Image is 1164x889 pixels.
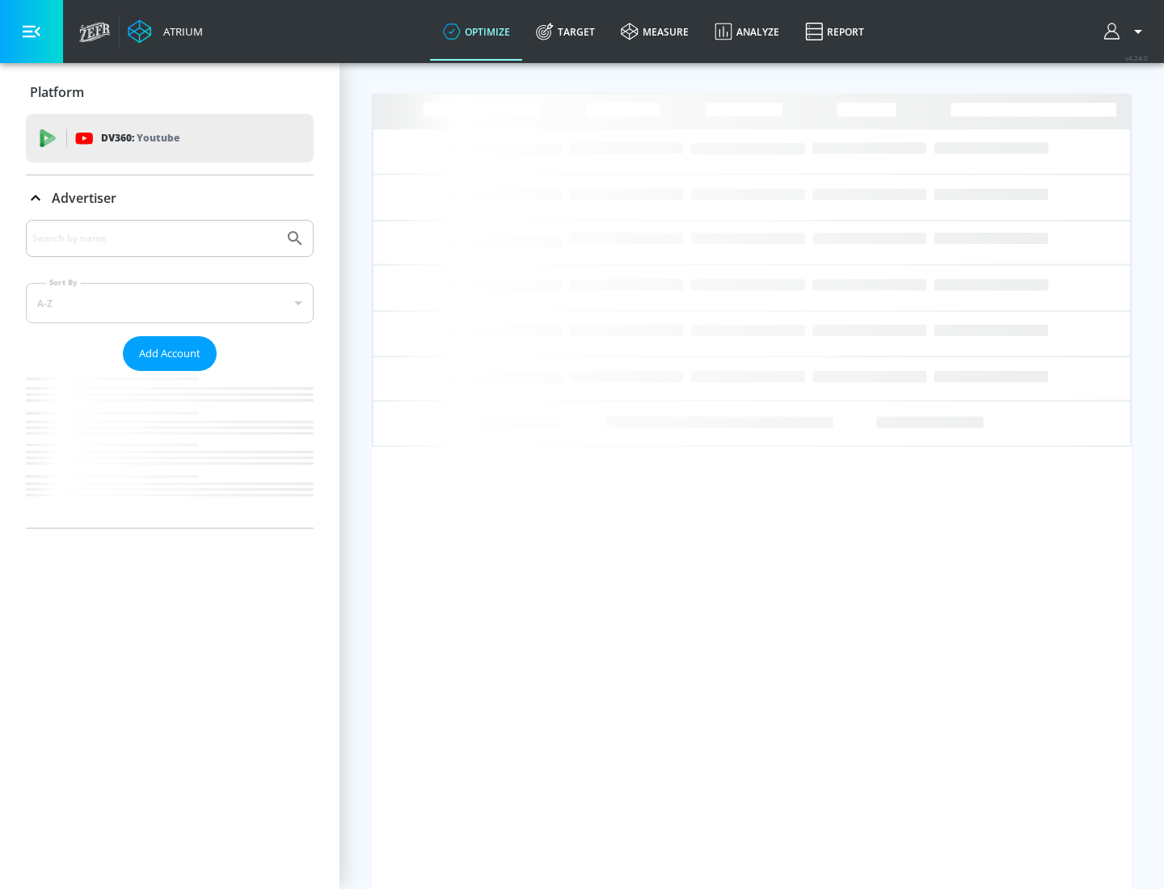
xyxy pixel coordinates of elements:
span: Add Account [139,344,200,363]
nav: list of Advertiser [26,371,314,528]
a: Report [792,2,877,61]
a: Target [523,2,608,61]
div: Platform [26,70,314,115]
span: v 4.24.0 [1125,53,1148,62]
div: DV360: Youtube [26,114,314,162]
a: Atrium [128,19,203,44]
a: Analyze [702,2,792,61]
p: Advertiser [52,189,116,207]
p: Platform [30,83,84,101]
div: Advertiser [26,220,314,528]
label: Sort By [46,277,81,288]
a: optimize [430,2,523,61]
a: measure [608,2,702,61]
div: Atrium [157,24,203,39]
p: DV360: [101,129,179,147]
div: Advertiser [26,175,314,221]
input: Search by name [32,228,277,249]
button: Add Account [123,336,217,371]
p: Youtube [137,129,179,146]
div: A-Z [26,283,314,323]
